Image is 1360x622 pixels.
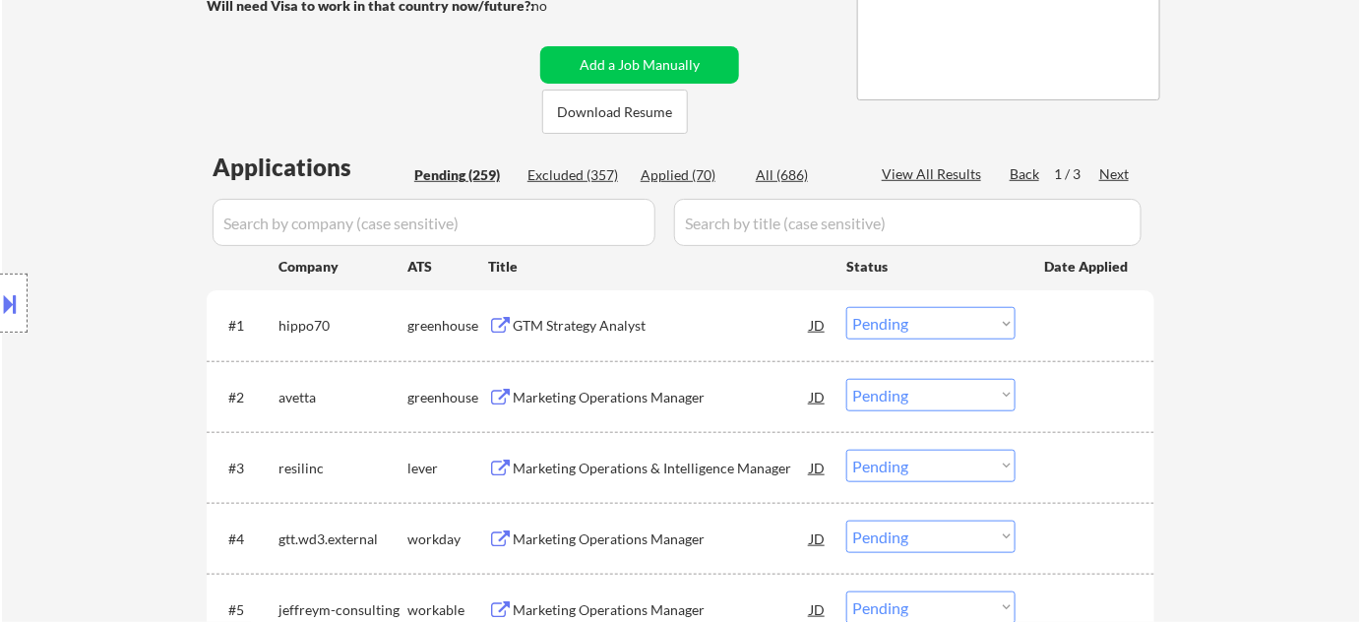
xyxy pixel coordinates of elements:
div: ATS [407,257,488,277]
div: greenhouse [407,316,488,336]
div: greenhouse [407,388,488,407]
div: Back [1010,164,1041,184]
div: JD [808,307,828,342]
div: JD [808,521,828,556]
div: Title [488,257,828,277]
div: Excluded (357) [527,165,626,185]
div: Marketing Operations Manager [513,529,810,549]
div: Date Applied [1044,257,1131,277]
input: Search by company (case sensitive) [213,199,655,246]
div: Marketing Operations Manager [513,600,810,620]
div: lever [407,459,488,478]
div: Pending (259) [414,165,513,185]
div: Marketing Operations & Intelligence Manager [513,459,810,478]
div: 1 / 3 [1054,164,1099,184]
div: workday [407,529,488,549]
input: Search by title (case sensitive) [674,199,1142,246]
div: GTM Strategy Analyst [513,316,810,336]
div: Marketing Operations Manager [513,388,810,407]
div: JD [808,379,828,414]
div: workable [407,600,488,620]
div: JD [808,450,828,485]
button: Add a Job Manually [540,46,739,84]
div: Next [1099,164,1131,184]
div: View All Results [882,164,987,184]
div: Status [846,248,1016,283]
div: gtt.wd3.external [278,529,407,549]
div: Applied (70) [641,165,739,185]
div: All (686) [756,165,854,185]
button: Download Resume [542,90,688,134]
div: #5 [228,600,263,620]
div: #4 [228,529,263,549]
div: jeffreym-consulting [278,600,407,620]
